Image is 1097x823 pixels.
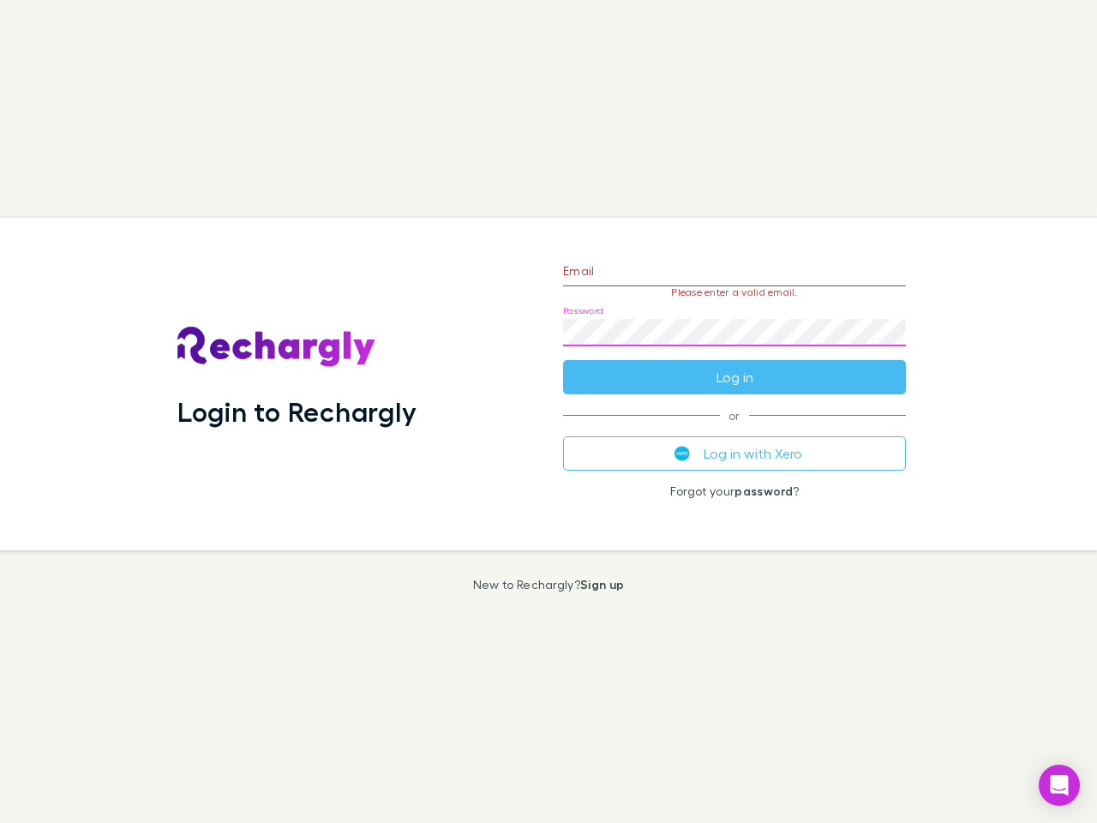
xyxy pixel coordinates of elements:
[563,286,906,298] p: Please enter a valid email.
[563,360,906,394] button: Log in
[1039,765,1080,806] div: Open Intercom Messenger
[674,446,690,461] img: Xero's logo
[563,304,603,317] label: Password
[563,415,906,416] span: or
[177,327,376,368] img: Rechargly's Logo
[177,395,417,428] h1: Login to Rechargly
[734,484,793,498] a: password
[563,436,906,471] button: Log in with Xero
[473,578,625,592] p: New to Rechargly?
[563,484,906,498] p: Forgot your ?
[580,577,624,592] a: Sign up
